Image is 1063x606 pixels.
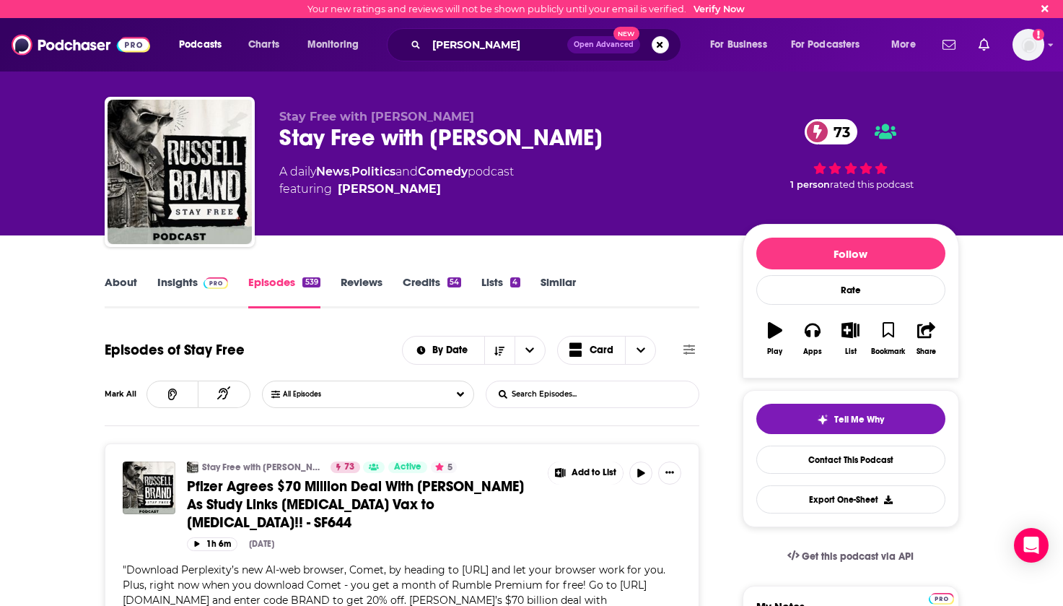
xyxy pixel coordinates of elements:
[871,347,905,356] div: Bookmark
[557,336,657,365] button: Choose View
[248,35,279,55] span: Charts
[574,41,634,48] span: Open Advanced
[907,313,945,365] button: Share
[743,110,959,199] div: 73 1 personrated this podcast
[756,485,945,514] button: Export One-Sheet
[548,462,624,485] button: Show More Button
[338,181,441,198] a: Russell Brand
[590,345,613,355] span: Card
[401,28,695,61] div: Search podcasts, credits, & more...
[279,181,514,198] span: featuring
[239,33,288,56] a: Charts
[756,446,945,474] a: Contact This Podcast
[105,275,137,308] a: About
[351,165,395,178] a: Politics
[403,275,461,308] a: Credits54
[432,345,473,355] span: By Date
[1012,29,1044,61] span: Logged in as kimmiveritas
[613,27,639,40] span: New
[937,33,961,57] a: Show notifications dropdown
[394,460,421,475] span: Active
[179,35,222,55] span: Podcasts
[279,110,474,124] span: Stay Free with [PERSON_NAME]
[831,313,869,365] button: List
[341,275,382,308] a: Reviews
[794,313,831,365] button: Apps
[283,390,350,399] span: All Episodes
[756,404,945,434] button: tell me why sparkleTell Me Why
[710,35,767,55] span: For Business
[187,477,538,532] a: Pfizer Agrees $70 Million Deal With [PERSON_NAME] As Study Links [MEDICAL_DATA] Vax to [MEDICAL_D...
[105,391,146,398] div: Mark All
[891,35,916,55] span: More
[870,313,907,365] button: Bookmark
[572,467,616,478] span: Add to List
[302,277,320,287] div: 539
[249,539,274,549] div: [DATE]
[805,119,857,144] a: 73
[187,462,198,473] img: Stay Free with Russell Brand
[790,179,830,190] span: 1 person
[402,336,546,365] h2: Choose List sort
[929,591,954,605] a: Pro website
[567,36,640,53] button: Open AdvancedNew
[447,277,461,287] div: 54
[431,462,457,473] button: 5
[510,277,520,287] div: 4
[515,337,545,364] button: open menu
[123,462,175,514] img: Pfizer Agrees $70 Million Deal With Trump As Study Links Covid Vax to CANCER!! - SF644
[349,165,351,178] span: ,
[1012,29,1044,61] img: User Profile
[845,347,857,356] div: List
[834,414,884,425] span: Tell Me Why
[204,277,229,289] img: Podchaser Pro
[756,275,945,305] div: Rate
[395,165,418,178] span: and
[316,165,349,178] a: News
[1014,528,1049,563] div: Open Intercom Messenger
[819,119,857,144] span: 73
[776,539,926,574] a: Get this podcast via API
[484,337,515,364] button: Sort Direction
[694,4,745,14] a: Verify Now
[1012,29,1044,61] button: Show profile menu
[108,100,252,244] img: Stay Free with Russell Brand
[426,33,567,56] input: Search podcasts, credits, & more...
[105,341,245,359] h1: Episodes of Stay Free
[418,165,468,178] a: Comedy
[297,33,377,56] button: open menu
[929,593,954,605] img: Podchaser Pro
[187,537,237,551] button: 1h 6m
[791,35,860,55] span: For Podcasters
[767,347,782,356] div: Play
[973,33,995,57] a: Show notifications dropdown
[803,347,822,356] div: Apps
[157,275,229,308] a: InsightsPodchaser Pro
[169,33,240,56] button: open menu
[187,477,524,532] span: Pfizer Agrees $70 Million Deal With [PERSON_NAME] As Study Links [MEDICAL_DATA] Vax to [MEDICAL_D...
[881,33,934,56] button: open menu
[917,347,936,356] div: Share
[344,460,354,475] span: 73
[830,179,914,190] span: rated this podcast
[307,35,359,55] span: Monitoring
[403,345,484,355] button: open menu
[12,31,150,59] img: Podchaser - Follow, Share and Rate Podcasts
[1033,29,1044,40] svg: Email not verified
[279,163,514,198] div: A daily podcast
[388,462,427,473] a: Active
[782,33,881,56] button: open menu
[658,462,681,485] button: Show More Button
[307,4,745,14] div: Your new ratings and reviews will not be shown publicly until your email is verified.
[481,275,520,308] a: Lists4
[817,414,828,425] img: tell me why sparkle
[756,238,945,269] button: Follow
[802,550,914,563] span: Get this podcast via API
[248,275,320,308] a: Episodes539
[756,313,794,365] button: Play
[262,381,474,408] button: Choose List Listened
